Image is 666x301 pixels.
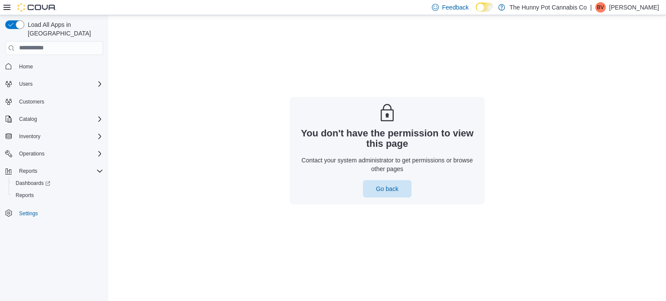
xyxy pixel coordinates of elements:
a: Customers [16,97,48,107]
a: Reports [12,190,37,201]
button: Customers [2,95,107,108]
span: Inventory [16,131,103,142]
span: Dashboards [12,178,103,188]
button: Users [16,79,36,89]
button: Reports [16,166,41,176]
span: Reports [16,166,103,176]
button: Home [2,60,107,73]
button: Inventory [2,130,107,142]
button: Operations [16,149,48,159]
span: Reports [12,190,103,201]
p: | [590,2,592,13]
button: Inventory [16,131,44,142]
span: Catalog [19,116,37,123]
span: Home [16,61,103,72]
div: Brittney Vincelette [595,2,606,13]
span: Catalog [16,114,103,124]
span: Operations [19,150,45,157]
span: BV [597,2,604,13]
span: Reports [19,168,37,175]
span: Customers [19,98,44,105]
nav: Complex example [5,57,103,242]
span: Go back [376,184,398,193]
button: Users [2,78,107,90]
span: Operations [16,149,103,159]
span: Load All Apps in [GEOGRAPHIC_DATA] [24,20,103,38]
span: Reports [16,192,34,199]
span: Inventory [19,133,40,140]
span: Dashboards [16,180,50,187]
a: Dashboards [9,177,107,189]
button: Catalog [16,114,40,124]
a: Dashboards [12,178,54,188]
button: Settings [2,207,107,219]
p: The Hunny Pot Cannabis Co [509,2,587,13]
button: Operations [2,148,107,160]
p: [PERSON_NAME] [609,2,659,13]
button: Reports [2,165,107,177]
span: Settings [16,207,103,218]
span: Home [19,63,33,70]
input: Dark Mode [476,3,494,12]
span: Users [19,81,33,87]
a: Home [16,61,36,72]
button: Catalog [2,113,107,125]
span: Users [16,79,103,89]
span: Settings [19,210,38,217]
p: Contact your system administrator to get permissions or browse other pages [297,156,478,173]
img: Cova [17,3,56,12]
button: Reports [9,189,107,201]
span: Feedback [442,3,469,12]
a: Settings [16,208,41,219]
button: Go back [363,180,411,197]
span: Customers [16,96,103,107]
h3: You don't have the permission to view this page [297,128,478,149]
